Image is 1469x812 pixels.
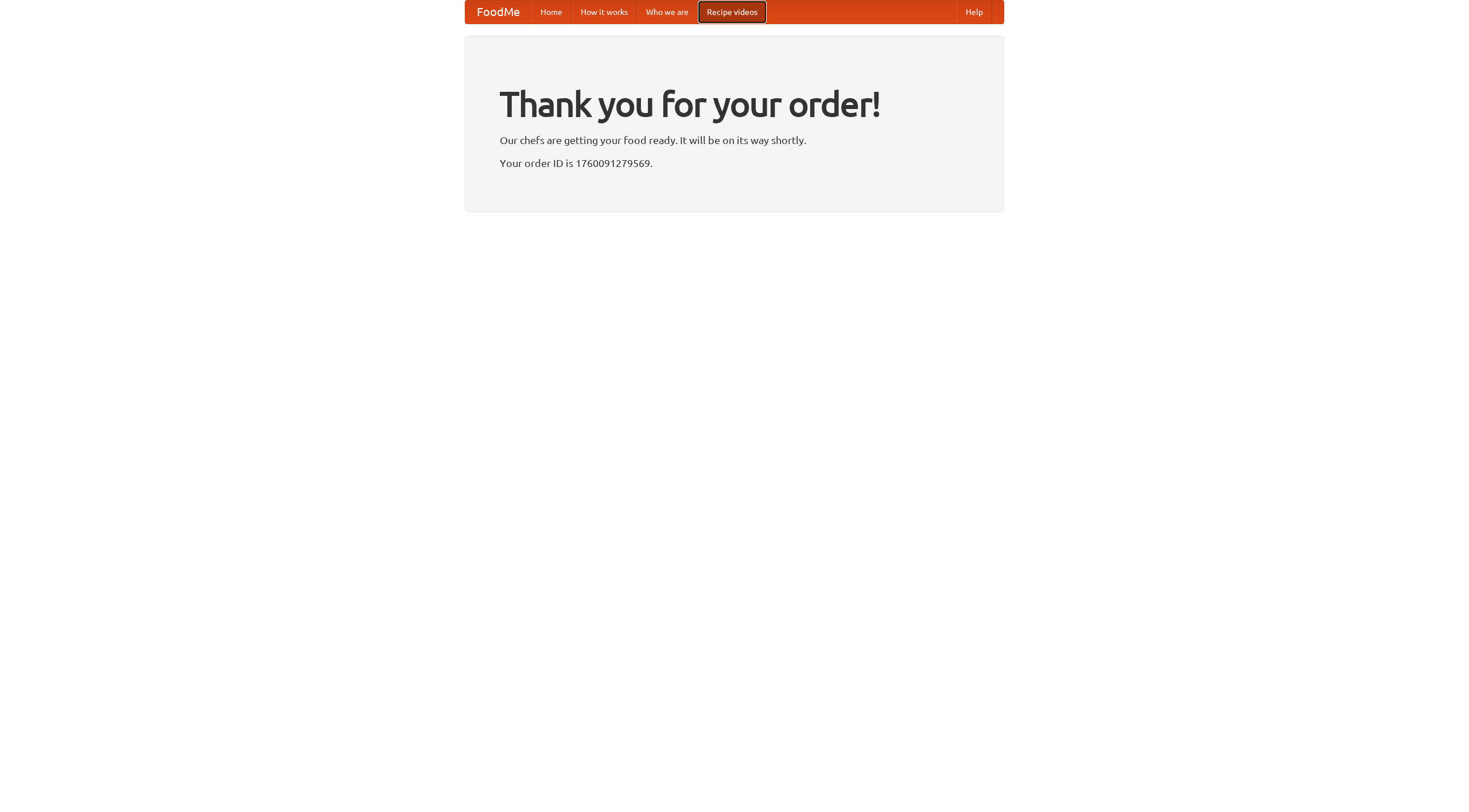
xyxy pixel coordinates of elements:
a: Home [531,1,572,24]
h1: Thank you for your order! [500,76,969,131]
a: Recipe videos [698,1,767,24]
a: Who we are [637,1,698,24]
a: FoodMe [465,1,531,24]
a: How it works [572,1,637,24]
p: Your order ID is 1760091279569. [500,154,969,172]
p: Our chefs are getting your food ready. It will be on its way shortly. [500,131,969,149]
a: Help [957,1,992,24]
